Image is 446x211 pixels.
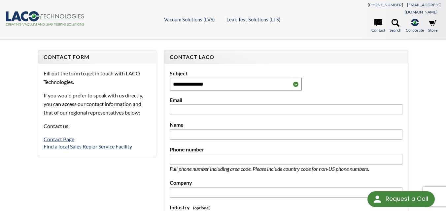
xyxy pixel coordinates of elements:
a: Leak Test Solutions (LTS) [226,16,281,22]
p: Full phone number including area code. Please include country code for non-US phone numbers. [170,165,391,173]
label: Email [170,96,402,104]
p: Fill out the form to get in touch with LACO Technologies. [44,69,151,86]
a: Vacuum Solutions (LVS) [164,16,215,22]
a: Find a local Sales Rep or Service Facility [44,143,132,149]
p: If you would prefer to speak with us directly, you can access our contact information and that of... [44,91,151,117]
a: Contact [371,19,385,33]
a: [EMAIL_ADDRESS][DOMAIN_NAME] [405,2,441,14]
a: [PHONE_NUMBER] [368,2,403,7]
span: Corporate [406,27,424,33]
a: Contact Page [44,136,74,142]
div: Request a Call [386,191,428,206]
p: Contact us: [44,122,151,130]
img: round button [372,194,383,204]
a: Search [390,19,401,33]
label: Subject [170,69,402,78]
label: Company [170,178,402,187]
h4: Contact Form [44,54,151,61]
a: Store [428,19,437,33]
label: Name [170,120,402,129]
label: Phone number [170,145,402,154]
div: Request a Call [367,191,435,207]
h4: Contact LACO [170,54,402,61]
